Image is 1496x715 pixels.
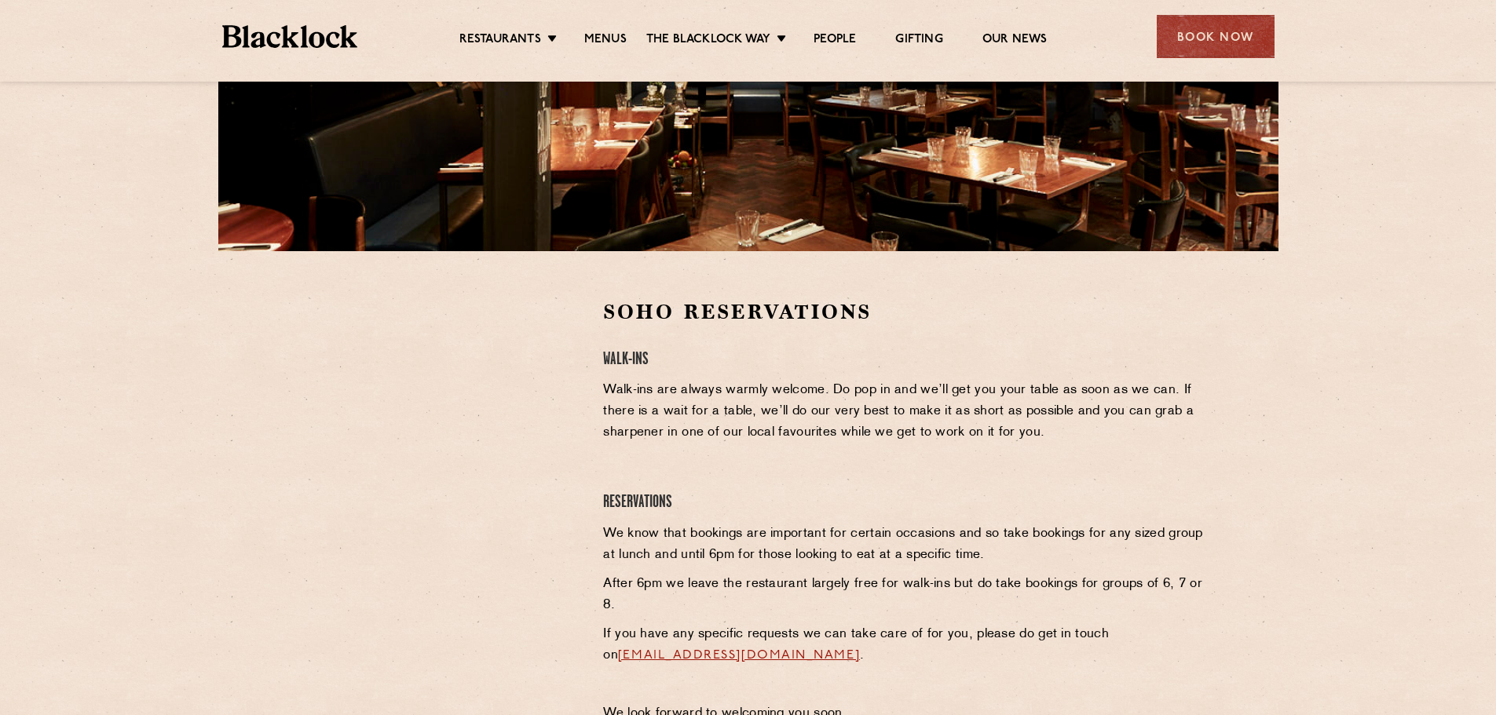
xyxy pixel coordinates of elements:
[584,32,627,49] a: Menus
[895,32,942,49] a: Gifting
[603,492,1205,513] h4: Reservations
[459,32,541,49] a: Restaurants
[347,298,523,534] iframe: OpenTable make booking widget
[1157,15,1275,58] div: Book Now
[603,380,1205,443] p: Walk-ins are always warmly welcome. Do pop in and we’ll get you your table as soon as we can. If ...
[603,523,1205,566] p: We know that bookings are important for certain occasions and so take bookings for any sized grou...
[618,649,860,662] a: [EMAIL_ADDRESS][DOMAIN_NAME]
[603,624,1205,666] p: If you have any specific requests we can take care of for you, please do get in touch on .
[222,25,358,48] img: BL_Textured_Logo-footer-cropped.svg
[982,32,1048,49] a: Our News
[646,32,770,49] a: The Blacklock Way
[603,298,1205,326] h2: Soho Reservations
[814,32,856,49] a: People
[603,349,1205,370] h4: Walk-Ins
[603,574,1205,616] p: After 6pm we leave the restaurant largely free for walk-ins but do take bookings for groups of 6,...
